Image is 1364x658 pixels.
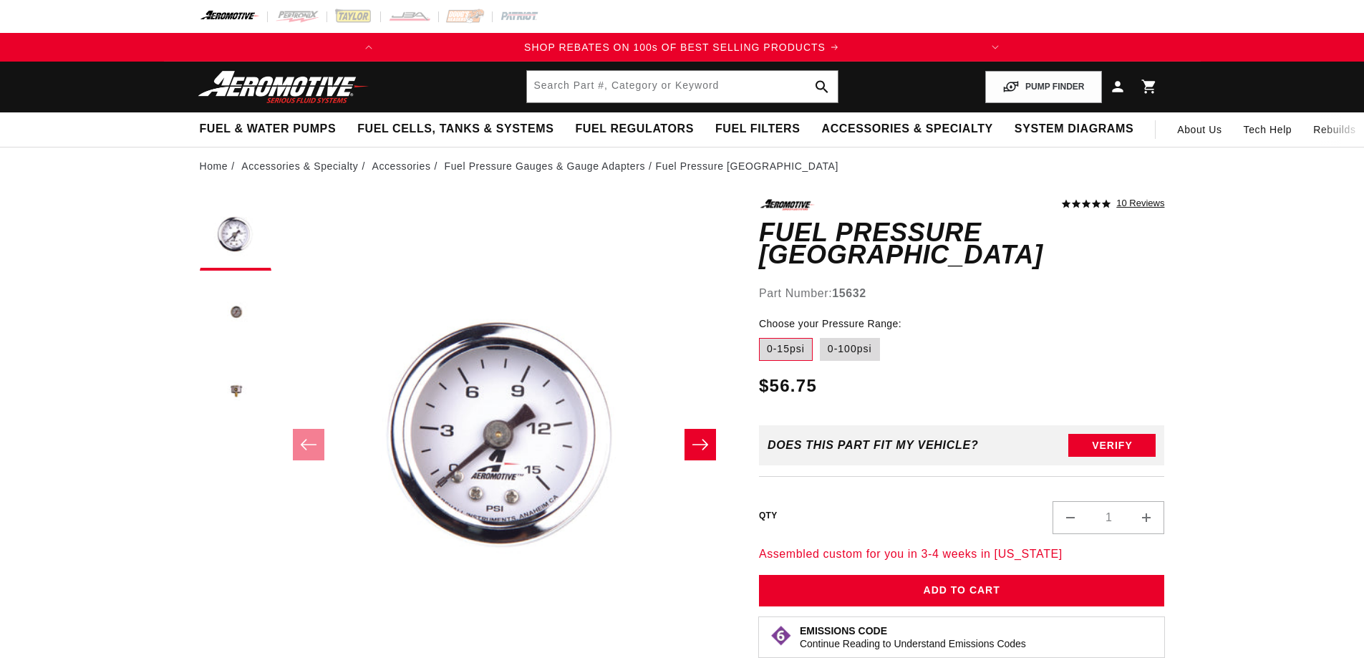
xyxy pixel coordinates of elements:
span: Fuel Cells, Tanks & Systems [357,122,553,137]
summary: Fuel Cells, Tanks & Systems [347,112,564,146]
a: Home [200,158,228,174]
a: Fuel Pressure Gauges & Gauge Adapters [445,158,646,174]
summary: Fuel & Water Pumps [189,112,347,146]
button: search button [806,71,838,102]
summary: Accessories & Specialty [811,112,1004,146]
li: Fuel Pressure [GEOGRAPHIC_DATA] [656,158,838,174]
a: 10 reviews [1116,199,1164,209]
strong: Emissions Code [800,625,887,637]
button: Add to Cart [759,575,1165,607]
a: SHOP REBATES ON 100s OF BEST SELLING PRODUCTS [383,39,980,55]
span: SHOP REBATES ON 100s OF BEST SELLING PRODUCTS [524,42,826,53]
label: QTY [759,510,778,522]
strong: 15632 [832,287,866,299]
span: Fuel Filters [715,122,800,137]
span: About Us [1177,124,1222,135]
p: Assembled custom for you in 3-4 weeks in [US_STATE] [759,545,1165,563]
p: Continue Reading to Understand Emissions Codes [800,637,1026,650]
button: Emissions CodeContinue Reading to Understand Emissions Codes [800,624,1026,650]
span: Accessories & Specialty [822,122,993,137]
slideshow-component: Translation missing: en.sections.announcements.announcement_bar [164,33,1201,62]
input: Search by Part Number, Category or Keyword [527,71,838,102]
summary: System Diagrams [1004,112,1144,146]
span: Fuel & Water Pumps [200,122,337,137]
button: Slide right [685,429,716,460]
span: System Diagrams [1015,122,1133,137]
button: Translation missing: en.sections.announcements.previous_announcement [354,33,383,62]
summary: Fuel Regulators [564,112,704,146]
span: Tech Help [1244,122,1292,137]
div: Part Number: [759,284,1165,303]
img: Emissions code [770,624,793,647]
img: Aeromotive [194,70,373,104]
button: Load image 2 in gallery view [200,278,271,349]
label: 0-100psi [820,338,880,361]
button: Verify [1068,434,1156,457]
nav: breadcrumbs [200,158,1165,174]
button: Translation missing: en.sections.announcements.next_announcement [981,33,1010,62]
div: 1 of 2 [383,39,980,55]
div: Announcement [383,39,980,55]
span: Fuel Regulators [575,122,693,137]
button: Load image 1 in gallery view [200,199,271,271]
span: $56.75 [759,373,817,399]
a: Accessories [372,158,430,174]
a: About Us [1166,112,1232,147]
legend: Choose your Pressure Range: [759,316,903,332]
label: 0-15psi [759,338,813,361]
li: Accessories & Specialty [241,158,369,174]
summary: Tech Help [1233,112,1303,147]
button: Slide left [293,429,324,460]
summary: Fuel Filters [705,112,811,146]
div: Does This part fit My vehicle? [768,439,979,452]
button: Load image 3 in gallery view [200,357,271,428]
span: Rebuilds [1313,122,1355,137]
h1: Fuel Pressure [GEOGRAPHIC_DATA] [759,221,1165,266]
button: PUMP FINDER [985,71,1101,103]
